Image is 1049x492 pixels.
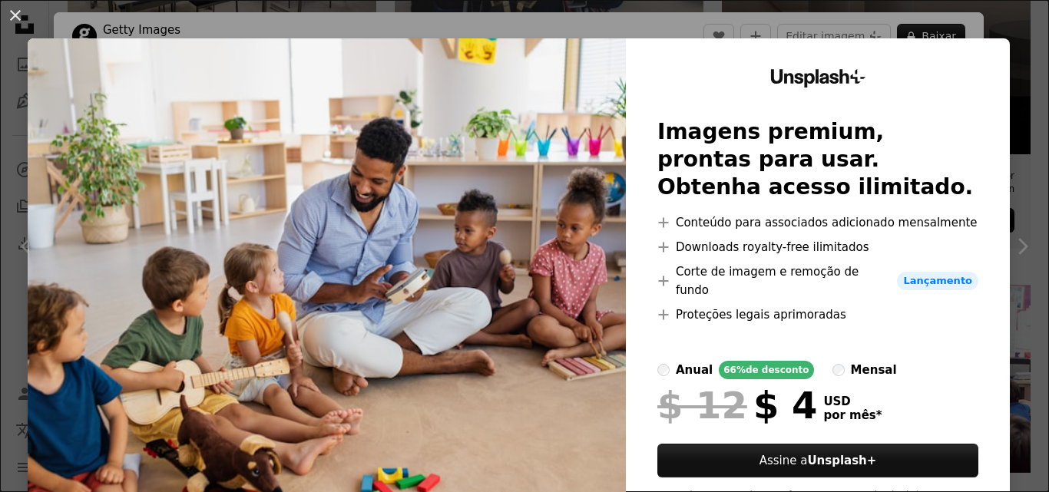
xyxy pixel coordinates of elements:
[823,408,882,422] span: por mês *
[807,454,876,467] strong: Unsplash+
[657,364,670,376] input: anual66%de desconto
[719,361,813,379] div: 66% de desconto
[851,361,897,379] div: mensal
[897,272,978,290] span: Lançamento
[657,238,978,256] li: Downloads royalty-free ilimitados
[657,213,978,232] li: Conteúdo para associados adicionado mensalmente
[657,385,817,425] div: $ 4
[676,361,713,379] div: anual
[657,385,747,425] span: $ 12
[823,395,882,408] span: USD
[657,305,978,324] li: Proteções legais aprimoradas
[657,444,978,477] button: Assine aUnsplash+
[657,263,978,299] li: Corte de imagem e remoção de fundo
[832,364,845,376] input: mensal
[657,118,978,201] h2: Imagens premium, prontas para usar. Obtenha acesso ilimitado.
